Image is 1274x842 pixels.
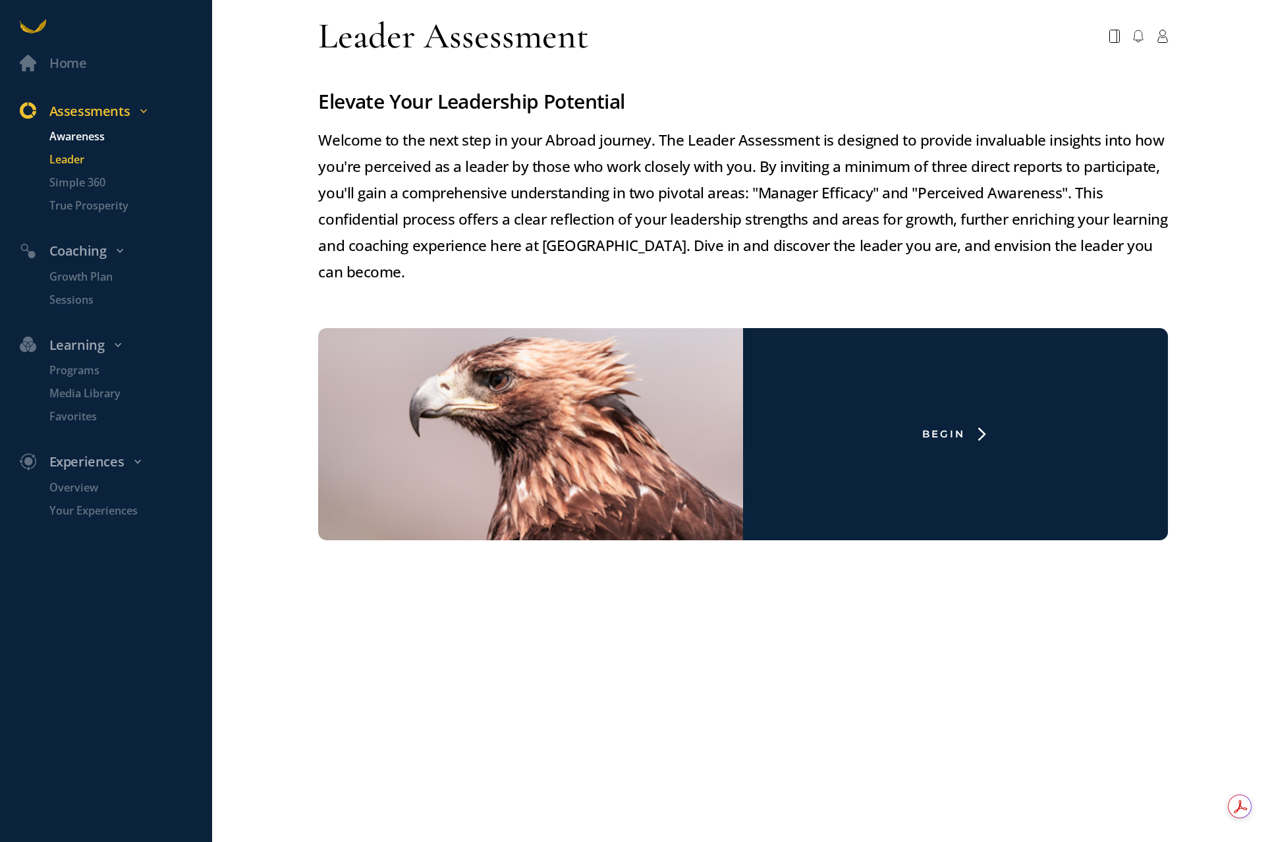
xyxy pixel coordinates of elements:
p: Growth Plan [49,269,209,285]
p: Welcome to the next step in your Abroad journey. The Leader Assessment is designed to provide inv... [318,127,1167,285]
p: Programs [49,362,209,379]
p: Favorites [49,408,209,425]
a: Overview [30,480,212,496]
p: Sessions [49,292,209,308]
div: Learning [10,335,219,356]
div: Begin [922,428,965,441]
p: True Prosperity [49,198,209,214]
a: Leader [30,152,212,168]
a: Sessions [30,292,212,308]
p: Overview [49,480,209,496]
h3: Elevate Your Leadership Potential [318,86,1167,117]
a: Your Experiences [30,503,212,519]
p: Media Library [49,385,209,402]
a: Growth Plan [30,269,212,285]
p: Simple 360 [49,175,209,191]
a: Media Library [30,385,212,402]
div: Assessments [10,101,219,123]
a: Programs [30,362,212,379]
a: Awareness [30,128,212,145]
a: Begin [308,328,1177,540]
div: Leader Assessment [318,13,589,59]
div: Coaching [10,240,219,262]
a: Favorites [30,408,212,425]
p: Awareness [49,128,209,145]
a: True Prosperity [30,198,212,214]
img: eagle-leader-survey.png [318,328,743,540]
p: Leader [49,152,209,168]
div: Experiences [10,451,219,473]
p: Your Experiences [49,503,209,519]
a: Simple 360 [30,175,212,191]
div: Home [49,53,86,74]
